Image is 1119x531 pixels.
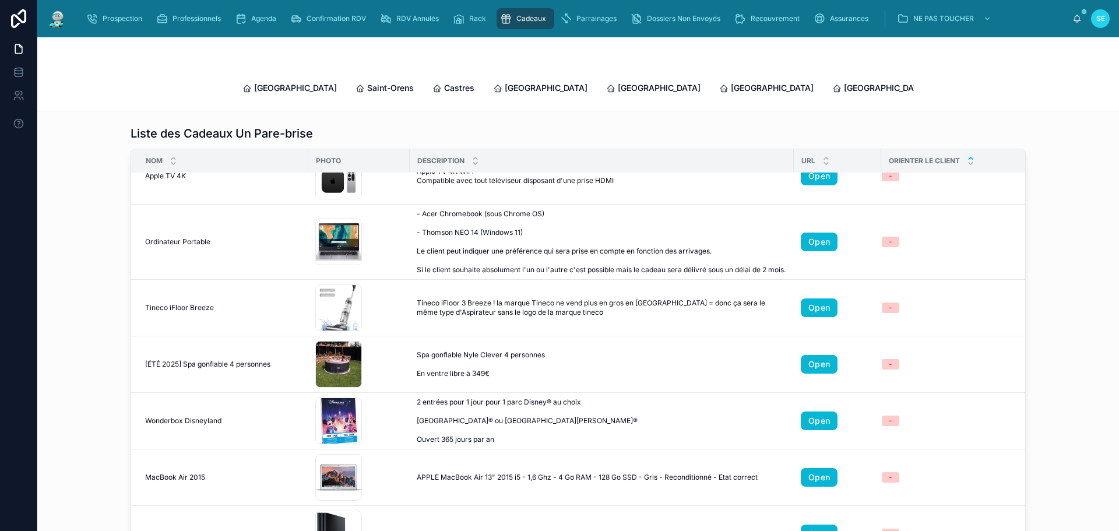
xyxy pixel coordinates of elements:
a: Open [801,167,838,185]
span: Apple TV 4K [145,171,186,181]
a: [GEOGRAPHIC_DATA] [719,78,814,101]
span: Agenda [251,14,276,23]
span: Parrainages [576,14,617,23]
a: Open [801,412,838,430]
a: Professionnels [153,8,229,29]
a: Prospection [83,8,150,29]
span: 2 entrées pour 1 jour pour 1 parc Disney® au choix [GEOGRAPHIC_DATA]® ou [GEOGRAPHIC_DATA][PERSON... [417,398,787,444]
a: Open [801,233,838,251]
span: [ÉTÉ 2025] Spa gonflable 4 personnes [145,360,270,369]
div: - [889,416,892,426]
span: Description [417,156,465,166]
a: Rack [449,8,494,29]
a: Open [801,468,838,487]
span: Apple TV 4K WiFi Compatible avec tout téléviseur disposant d'une prise HDMI [417,167,673,185]
span: Dossiers Non Envoyés [647,14,720,23]
a: Saint-Orens [356,78,414,101]
span: Saint-Orens [367,82,414,94]
a: RDV Annulés [376,8,447,29]
span: [GEOGRAPHIC_DATA] [618,82,701,94]
div: - [889,237,892,247]
span: Recouvrement [751,14,800,23]
span: Tineco iFloor Breeze [145,303,214,312]
a: [GEOGRAPHIC_DATA] [493,78,587,101]
span: MacBook Air 2015 [145,473,205,482]
span: Assurances [830,14,868,23]
span: NE PAS TOUCHER [913,14,974,23]
span: RDV Annulés [396,14,439,23]
a: Assurances [810,8,877,29]
span: Wonderbox Disneyland [145,416,221,425]
h1: Liste des Cadeaux Un Pare-brise [131,125,313,142]
span: URL [801,156,815,166]
a: [GEOGRAPHIC_DATA] [606,78,701,101]
a: [GEOGRAPHIC_DATA] [242,78,337,101]
span: Nom [146,156,163,166]
span: Castres [444,82,474,94]
div: - [889,472,892,483]
span: Ordinateur Portable [145,237,210,247]
span: Rack [469,14,486,23]
a: NE PAS TOUCHER [893,8,997,29]
img: App logo [47,9,68,28]
a: Open [801,355,838,374]
span: [GEOGRAPHIC_DATA] [731,82,814,94]
div: - [889,303,892,313]
a: Dossiers Non Envoyés [627,8,729,29]
span: Tineco iFloor 3 Breeze ! la marque Tineco ne vend plus en gros en [GEOGRAPHIC_DATA] = donc ça ser... [417,298,787,317]
a: Cadeaux [497,8,554,29]
a: Recouvrement [731,8,808,29]
span: [GEOGRAPHIC_DATA] [254,82,337,94]
div: scrollable content [77,6,1072,31]
a: Parrainages [557,8,625,29]
a: Castres [432,78,474,101]
div: - [889,359,892,370]
span: Prospection [103,14,142,23]
a: [GEOGRAPHIC_DATA] [832,78,927,101]
span: Spa gonflable Nyle Clever 4 personnes En ventre libre à 349€ [417,350,620,378]
span: [GEOGRAPHIC_DATA] [844,82,927,94]
span: APPLE MacBook Air 13" 2015 i5 - 1,6 Ghz - 4 Go RAM - 128 Go SSD - Gris - Reconditionné - Etat cor... [417,473,758,482]
a: Confirmation RDV [287,8,374,29]
a: Open [801,298,838,317]
div: - [889,171,892,181]
span: Orienter le client [889,156,960,166]
span: Cadeaux [516,14,546,23]
a: Agenda [231,8,284,29]
span: Confirmation RDV [307,14,366,23]
span: Professionnels [173,14,221,23]
span: SE [1096,14,1105,23]
span: Photo [316,156,341,166]
span: - Acer Chromebook (sous Chrome OS) - Thomson NEO 14 (Windows 11) Le client peut indiquer une préf... [417,209,787,275]
span: [GEOGRAPHIC_DATA] [505,82,587,94]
